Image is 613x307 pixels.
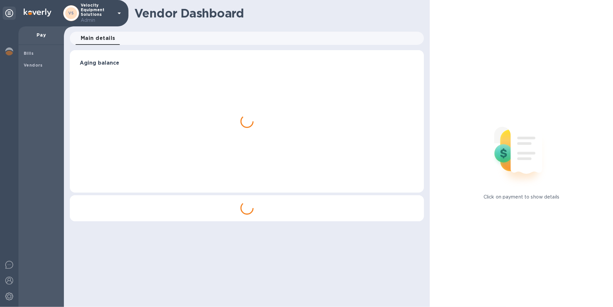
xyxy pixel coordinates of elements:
b: VS [68,11,74,15]
img: Logo [24,9,51,16]
b: Bills [24,51,34,56]
div: Unpin categories [3,7,16,20]
p: Pay [24,32,59,38]
p: Admin [81,17,114,24]
span: Main details [81,34,115,43]
p: Velocity Equipment Solutions [81,3,114,24]
b: Vendors [24,63,43,68]
h1: Vendor Dashboard [134,6,419,20]
h3: Aging balance [80,60,414,66]
p: Click on payment to show details [484,194,559,200]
